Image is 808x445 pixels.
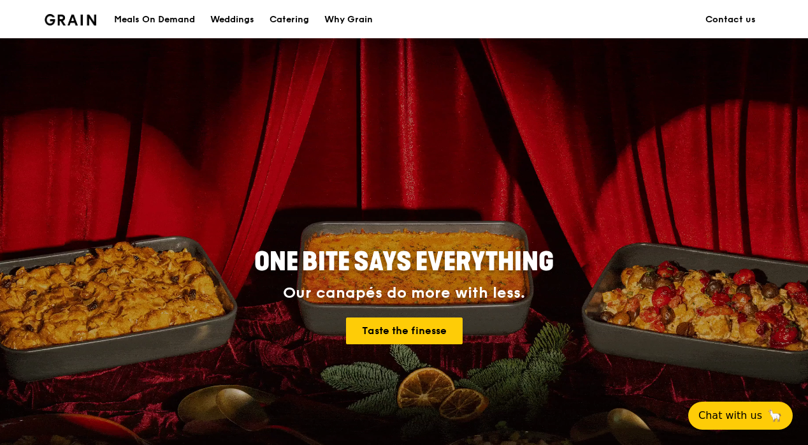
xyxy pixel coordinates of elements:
a: Why Grain [317,1,380,39]
span: Chat with us [698,408,762,423]
img: Grain [45,14,96,26]
button: Chat with us🦙 [688,402,793,430]
span: 🦙 [767,408,783,423]
a: Taste the finesse [346,317,463,344]
a: Contact us [698,1,763,39]
div: Why Grain [324,1,373,39]
div: Catering [270,1,309,39]
div: Meals On Demand [114,1,195,39]
a: Weddings [203,1,262,39]
a: Catering [262,1,317,39]
div: Weddings [210,1,254,39]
